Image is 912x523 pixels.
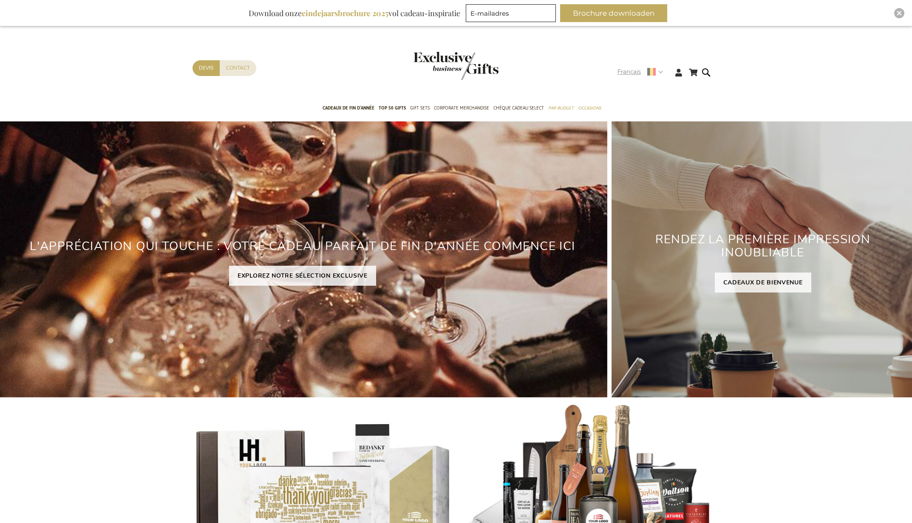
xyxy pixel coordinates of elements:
[414,52,456,80] a: store logo
[548,104,574,112] span: Par budget
[245,4,464,22] div: Download onze vol cadeau-inspiratie
[410,104,430,112] span: Gift Sets
[466,4,556,22] input: E-mailadres
[193,60,220,76] a: Devis
[434,104,489,112] span: Corporate Merchandise
[578,104,601,112] span: Occasions
[323,104,374,112] span: Cadeaux de fin d’année
[617,67,668,77] div: Français
[617,67,641,77] span: Français
[229,266,376,286] a: EXPLOREZ NOTRE SÉLECTION EXCLUSIVE
[379,104,406,112] span: TOP 50 Gifts
[560,4,667,22] button: Brochure downloaden
[220,60,256,76] a: Contact
[894,8,904,18] div: Close
[414,52,498,80] img: Exclusive Business gifts logo
[493,104,544,112] span: Chèque Cadeau Select
[466,4,558,25] form: marketing offers and promotions
[302,8,388,18] b: eindejaarsbrochure 2025
[715,273,811,292] a: CADEAUX DE BIENVENUE
[897,11,902,16] img: Close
